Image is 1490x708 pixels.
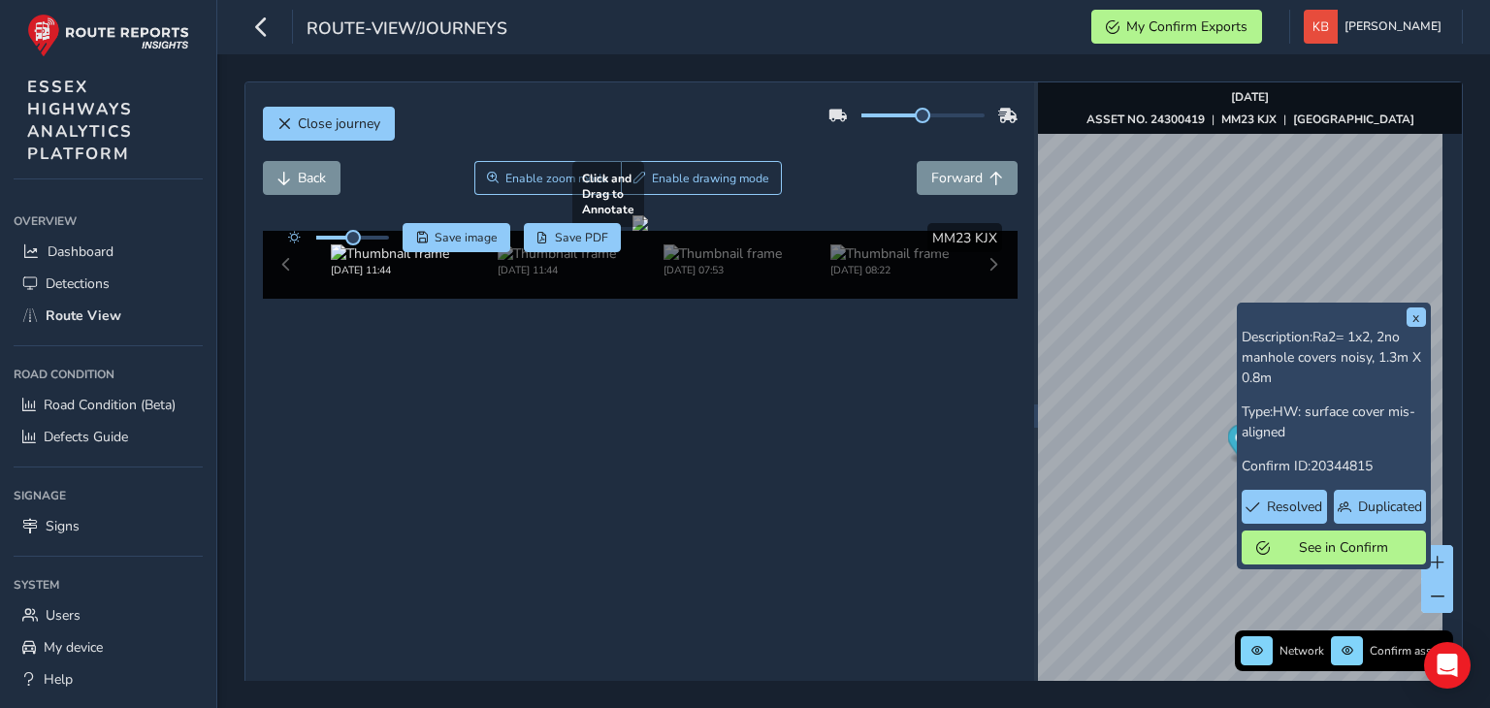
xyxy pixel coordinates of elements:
[1221,112,1277,127] strong: MM23 KJX
[44,638,103,657] span: My device
[263,161,340,195] button: Back
[14,663,203,695] a: Help
[1334,490,1425,524] button: Duplicated
[505,171,608,186] span: Enable zoom mode
[664,244,782,263] img: Thumbnail frame
[474,161,621,195] button: Zoom
[1086,112,1205,127] strong: ASSET NO. 24300419
[524,223,622,252] button: PDF
[621,161,783,195] button: Draw
[48,242,113,261] span: Dashboard
[1086,112,1414,127] div: | |
[1242,328,1421,387] span: Ra2= 1x2, 2no manhole covers noisy, 1.3m X 0.8m
[14,268,203,300] a: Detections
[307,16,507,44] span: route-view/journeys
[830,244,949,263] img: Thumbnail frame
[1293,112,1414,127] strong: [GEOGRAPHIC_DATA]
[1242,327,1426,388] p: Description:
[14,599,203,631] a: Users
[1228,425,1254,465] div: Map marker
[14,300,203,332] a: Route View
[1242,490,1328,524] button: Resolved
[46,606,81,625] span: Users
[44,670,73,689] span: Help
[27,76,133,165] span: ESSEX HIGHWAYS ANALYTICS PLATFORM
[46,517,80,535] span: Signs
[498,263,616,277] div: [DATE] 11:44
[298,169,326,187] span: Back
[1370,643,1447,659] span: Confirm assets
[917,161,1018,195] button: Forward
[46,274,110,293] span: Detections
[44,396,176,414] span: Road Condition (Beta)
[555,230,608,245] span: Save PDF
[1242,402,1426,442] p: Type:
[830,263,949,277] div: [DATE] 08:22
[14,360,203,389] div: Road Condition
[1091,10,1262,44] button: My Confirm Exports
[14,236,203,268] a: Dashboard
[1311,457,1373,475] span: 20344815
[932,229,997,247] span: MM23 KJX
[331,244,449,263] img: Thumbnail frame
[263,107,395,141] button: Close journey
[435,230,498,245] span: Save image
[403,223,510,252] button: Save
[46,306,121,325] span: Route View
[1242,402,1415,441] span: HW: surface cover mis-aligned
[1277,538,1411,557] span: See in Confirm
[1344,10,1441,44] span: [PERSON_NAME]
[14,631,203,663] a: My device
[14,510,203,542] a: Signs
[298,114,380,133] span: Close journey
[1424,642,1471,689] div: Open Intercom Messenger
[331,263,449,277] div: [DATE] 11:44
[1279,643,1324,659] span: Network
[1126,17,1247,36] span: My Confirm Exports
[1358,498,1422,516] span: Duplicated
[14,570,203,599] div: System
[652,171,769,186] span: Enable drawing mode
[1242,456,1426,476] p: Confirm ID:
[14,481,203,510] div: Signage
[1407,307,1426,327] button: x
[1304,10,1338,44] img: diamond-layout
[14,421,203,453] a: Defects Guide
[14,207,203,236] div: Overview
[14,389,203,421] a: Road Condition (Beta)
[931,169,983,187] span: Forward
[664,263,782,277] div: [DATE] 07:53
[1267,498,1322,516] span: Resolved
[27,14,189,57] img: rr logo
[1304,10,1448,44] button: [PERSON_NAME]
[1242,531,1426,564] button: See in Confirm
[44,428,128,446] span: Defects Guide
[498,244,616,263] img: Thumbnail frame
[1231,89,1269,105] strong: [DATE]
